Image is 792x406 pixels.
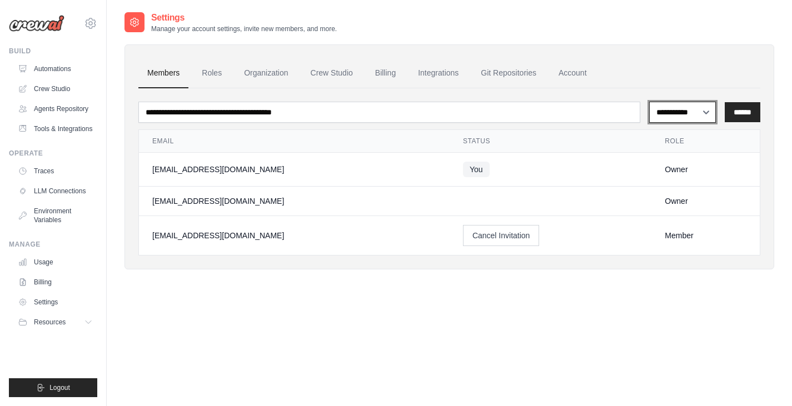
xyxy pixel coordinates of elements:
[152,164,436,175] div: [EMAIL_ADDRESS][DOMAIN_NAME]
[463,162,490,177] span: You
[9,149,97,158] div: Operate
[13,80,97,98] a: Crew Studio
[9,15,64,32] img: Logo
[665,164,746,175] div: Owner
[151,24,337,33] p: Manage your account settings, invite new members, and more.
[9,240,97,249] div: Manage
[13,253,97,271] a: Usage
[665,196,746,207] div: Owner
[450,130,651,153] th: Status
[13,182,97,200] a: LLM Connections
[366,58,405,88] a: Billing
[152,196,436,207] div: [EMAIL_ADDRESS][DOMAIN_NAME]
[13,313,97,331] button: Resources
[152,230,436,241] div: [EMAIL_ADDRESS][DOMAIN_NAME]
[193,58,231,88] a: Roles
[13,60,97,78] a: Automations
[13,120,97,138] a: Tools & Integrations
[34,318,66,327] span: Resources
[409,58,467,88] a: Integrations
[13,100,97,118] a: Agents Repository
[9,378,97,397] button: Logout
[13,162,97,180] a: Traces
[139,130,450,153] th: Email
[463,225,540,246] button: Cancel Invitation
[550,58,596,88] a: Account
[235,58,297,88] a: Organization
[13,293,97,311] a: Settings
[9,47,97,56] div: Build
[151,11,337,24] h2: Settings
[472,58,545,88] a: Git Repositories
[665,230,746,241] div: Member
[651,130,760,153] th: Role
[13,273,97,291] a: Billing
[49,383,70,392] span: Logout
[13,202,97,229] a: Environment Variables
[138,58,188,88] a: Members
[302,58,362,88] a: Crew Studio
